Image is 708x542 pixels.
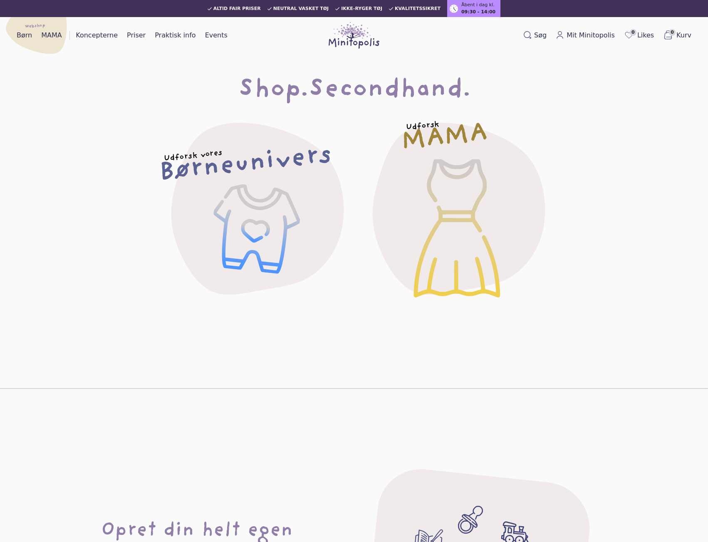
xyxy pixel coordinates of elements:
button: Søg [520,29,550,42]
a: Mit Minitopolis [552,29,618,42]
span: Kurv [676,30,691,40]
button: 0Kurv [660,28,695,42]
span: 0 [669,29,676,36]
span: Åbent i dag kl. [461,2,495,9]
a: Udforsk voresBørneunivers [139,93,368,322]
h2: MAMA [400,126,488,151]
span: Secondhand. [308,71,470,110]
a: 0Likes [621,28,657,42]
h2: Børneunivers [158,147,333,182]
span: Ikke-ryger tøj [341,6,382,11]
a: Priser [124,29,149,42]
span: Søg [534,30,547,40]
a: MAMA [38,29,65,42]
span: Altid fair priser [213,6,261,11]
span: 0 [630,29,636,36]
a: Børn [13,29,35,42]
a: UdforskMAMA [340,93,569,322]
a: Events [202,29,231,42]
img: Minitopolis logo [329,22,379,49]
span: Shop. [238,71,308,110]
span: Mit Minitopolis [567,30,615,40]
span: Kvalitetssikret [395,6,441,11]
a: Praktisk info [151,29,199,42]
span: Likes [637,30,654,40]
span: Neutral vasket tøj [273,6,329,11]
span: 09:30 - 14:00 [461,9,495,16]
a: Koncepterne [72,29,121,42]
